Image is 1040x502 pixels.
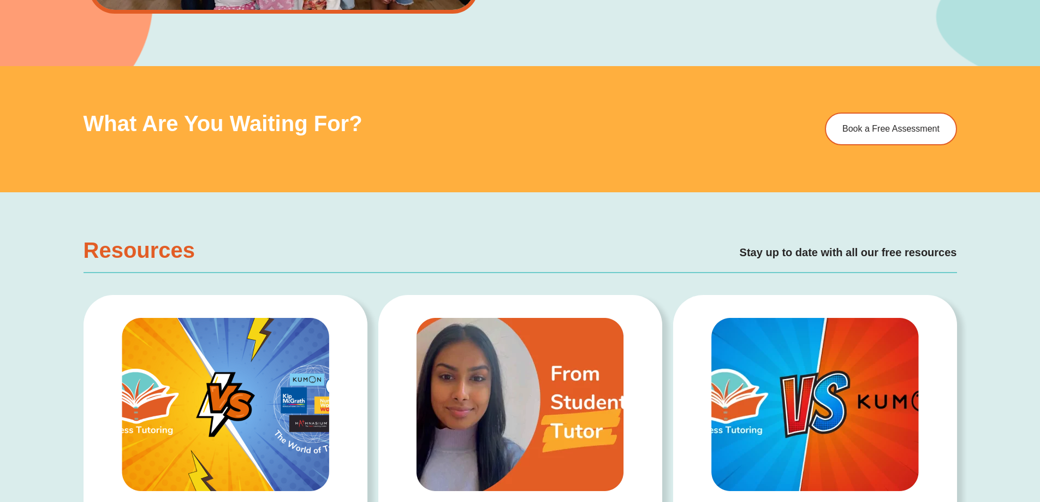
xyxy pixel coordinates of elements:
h3: Resources [84,239,239,261]
a: Book a Free Assessment [825,113,957,145]
h4: Stay up to date with all our free resources [249,244,957,261]
h3: What are you waiting for? [84,113,711,134]
span: Book a Free Assessment [842,125,940,133]
iframe: Chat Widget [985,450,1040,502]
